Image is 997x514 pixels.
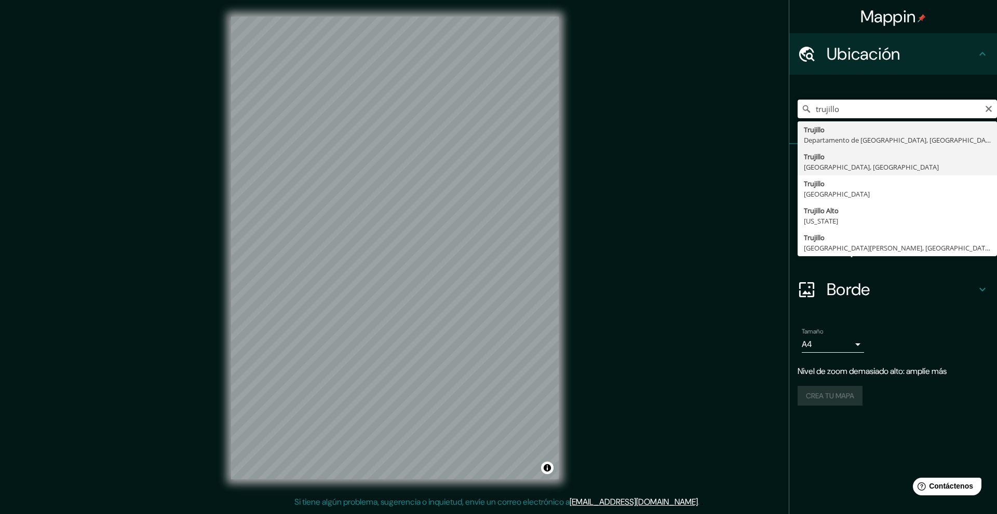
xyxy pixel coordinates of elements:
button: Activar o desactivar atribución [541,462,554,474]
font: . [701,496,703,507]
div: Disposición [789,227,997,269]
font: Mappin [860,6,916,27]
font: . [699,496,701,507]
img: pin-icon.png [918,14,926,22]
font: Trujillo Alto [804,206,839,215]
font: [US_STATE] [804,216,838,226]
div: Ubicación [789,33,997,75]
font: Trujillo [804,179,825,188]
canvas: Mapa [231,17,559,479]
font: [GEOGRAPHIC_DATA], [GEOGRAPHIC_DATA] [804,162,939,172]
a: [EMAIL_ADDRESS][DOMAIN_NAME] [570,496,698,507]
font: . [698,496,699,507]
font: Nivel de zoom demasiado alto: amplíe más [798,366,947,377]
font: Trujillo [804,125,825,134]
font: Borde [827,279,870,300]
button: Claro [985,103,993,113]
font: Ubicación [827,43,900,65]
font: [GEOGRAPHIC_DATA][PERSON_NAME], [GEOGRAPHIC_DATA] [804,243,991,253]
input: Elige tu ciudad o zona [798,100,997,118]
div: Estilo [789,186,997,227]
font: [GEOGRAPHIC_DATA] [804,189,870,199]
font: A4 [802,339,812,350]
font: Tamaño [802,327,823,336]
div: Patas [789,144,997,186]
font: Trujillo [804,233,825,242]
font: Trujillo [804,152,825,161]
div: A4 [802,336,864,353]
div: Borde [789,269,997,310]
font: Departamento de [GEOGRAPHIC_DATA], [GEOGRAPHIC_DATA] [804,135,995,145]
font: Si tiene algún problema, sugerencia o inquietud, envíe un correo electrónico a [294,496,570,507]
iframe: Lanzador de widgets de ayuda [905,474,986,503]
